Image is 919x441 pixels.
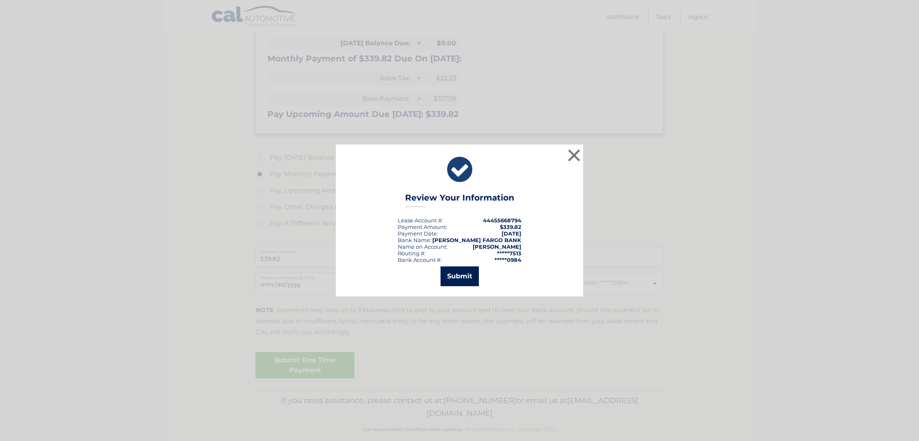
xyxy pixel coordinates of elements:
[398,243,448,250] div: Name on Account:
[398,217,443,224] div: Lease Account #:
[473,243,521,250] strong: [PERSON_NAME]
[398,250,426,257] div: Routing #:
[398,237,431,243] div: Bank Name:
[483,217,521,224] strong: 44455668794
[398,230,438,237] div: :
[566,147,582,163] button: ×
[502,230,521,237] span: [DATE]
[398,257,442,263] div: Bank Account #:
[500,224,521,230] span: $339.82
[398,230,437,237] span: Payment Date
[441,266,479,286] button: Submit
[405,193,514,207] h3: Review Your Information
[398,224,447,230] div: Payment Amount:
[432,237,521,243] strong: [PERSON_NAME] FARGO BANK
